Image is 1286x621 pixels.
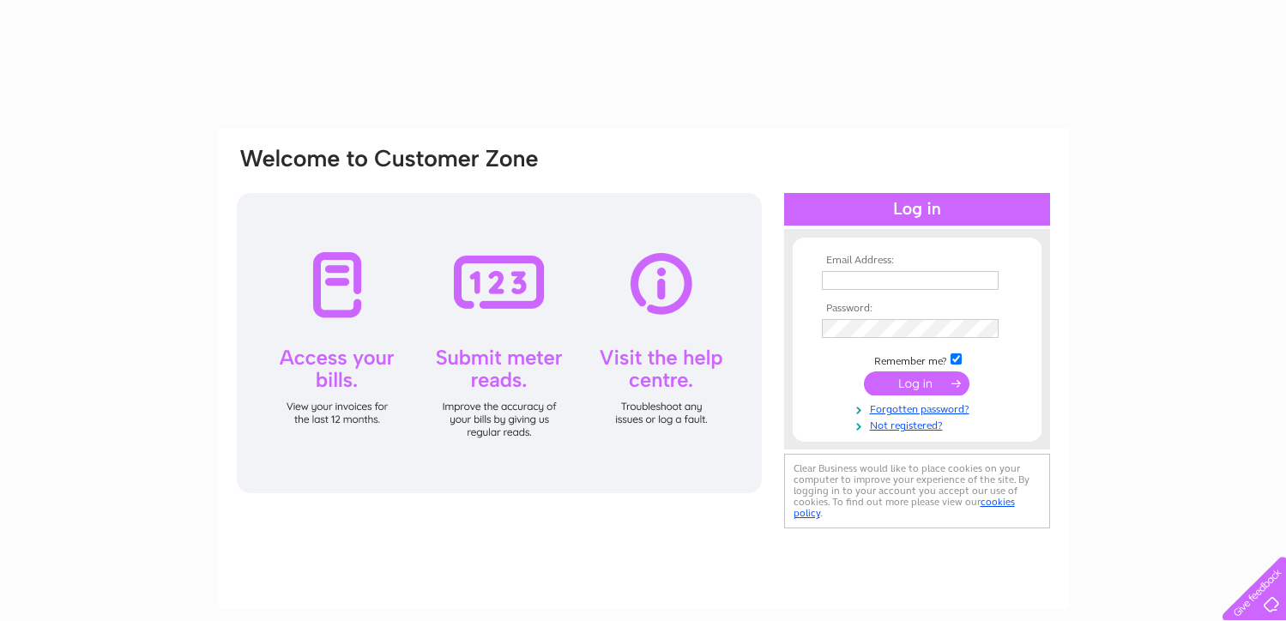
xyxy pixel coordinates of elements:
input: Submit [864,371,969,395]
a: Not registered? [822,416,1017,432]
th: Password: [818,303,1017,315]
th: Email Address: [818,255,1017,267]
td: Remember me? [818,351,1017,368]
a: cookies policy [794,496,1015,519]
div: Clear Business would like to place cookies on your computer to improve your experience of the sit... [784,454,1050,528]
a: Forgotten password? [822,400,1017,416]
